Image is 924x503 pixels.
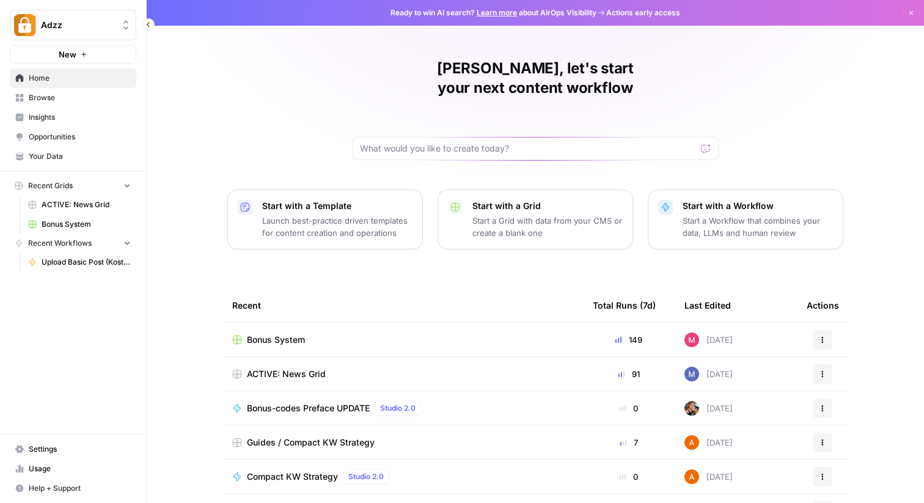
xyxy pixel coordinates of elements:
[10,108,136,127] a: Insights
[10,177,136,195] button: Recent Grids
[593,471,665,483] div: 0
[648,189,843,249] button: Start with a WorkflowStart a Workflow that combines your data, LLMs and human review
[684,469,699,484] img: 1uqwqwywk0hvkeqipwlzjk5gjbnq
[352,59,719,98] h1: [PERSON_NAME], let's start your next content workflow
[380,403,416,414] span: Studio 2.0
[42,257,131,268] span: Upload Basic Post (Kostya)
[232,368,573,380] a: ACTIVE: News Grid
[232,436,573,449] a: Guides / Compact KW Strategy
[29,483,131,494] span: Help + Support
[684,469,733,484] div: [DATE]
[29,444,131,455] span: Settings
[606,7,680,18] span: Actions early access
[23,195,136,215] a: ACTIVE: News Grid
[28,180,73,191] span: Recent Grids
[684,367,733,381] div: [DATE]
[684,435,733,450] div: [DATE]
[684,288,731,322] div: Last Edited
[247,402,370,414] span: Bonus-codes Preface UPDATE
[10,68,136,88] a: Home
[262,215,413,239] p: Launch best-practice driven templates for content creation and operations
[477,8,517,17] a: Learn more
[10,127,136,147] a: Opportunities
[232,469,573,484] a: Compact KW StrategyStudio 2.0
[29,73,131,84] span: Home
[41,19,115,31] span: Adzz
[42,219,131,230] span: Bonus System
[23,215,136,234] a: Bonus System
[28,238,92,249] span: Recent Workflows
[10,88,136,108] a: Browse
[59,48,76,61] span: New
[29,151,131,162] span: Your Data
[391,7,596,18] span: Ready to win AI search? about AirOps Visibility
[227,189,423,249] button: Start with a TemplateLaunch best-practice driven templates for content creation and operations
[23,252,136,272] a: Upload Basic Post (Kostya)
[360,142,696,155] input: What would you like to create today?
[593,334,665,346] div: 149
[232,288,573,322] div: Recent
[247,334,305,346] span: Bonus System
[29,92,131,103] span: Browse
[42,199,131,210] span: ACTIVE: News Grid
[232,401,573,416] a: Bonus-codes Preface UPDATEStudio 2.0
[10,147,136,166] a: Your Data
[472,215,623,239] p: Start a Grid with data from your CMS or create a blank one
[14,14,36,36] img: Adzz Logo
[684,332,733,347] div: [DATE]
[247,368,326,380] span: ACTIVE: News Grid
[232,334,573,346] a: Bonus System
[247,471,338,483] span: Compact KW Strategy
[593,368,665,380] div: 91
[29,131,131,142] span: Opportunities
[684,367,699,381] img: nmxawk7762aq8nwt4bciot6986w0
[683,200,833,212] p: Start with a Workflow
[10,439,136,459] a: Settings
[684,332,699,347] img: q1n9k1uq23nffb6auga1oo7a2f3t
[10,479,136,498] button: Help + Support
[10,10,136,40] button: Workspace: Adzz
[807,288,839,322] div: Actions
[10,459,136,479] a: Usage
[472,200,623,212] p: Start with a Grid
[593,402,665,414] div: 0
[684,401,733,416] div: [DATE]
[10,234,136,252] button: Recent Workflows
[593,288,656,322] div: Total Runs (7d)
[262,200,413,212] p: Start with a Template
[683,215,833,239] p: Start a Workflow that combines your data, LLMs and human review
[29,112,131,123] span: Insights
[684,435,699,450] img: 1uqwqwywk0hvkeqipwlzjk5gjbnq
[348,471,384,482] span: Studio 2.0
[438,189,633,249] button: Start with a GridStart a Grid with data from your CMS or create a blank one
[10,45,136,64] button: New
[593,436,665,449] div: 7
[247,436,375,449] span: Guides / Compact KW Strategy
[684,401,699,416] img: nwfydx8388vtdjnj28izaazbsiv8
[29,463,131,474] span: Usage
